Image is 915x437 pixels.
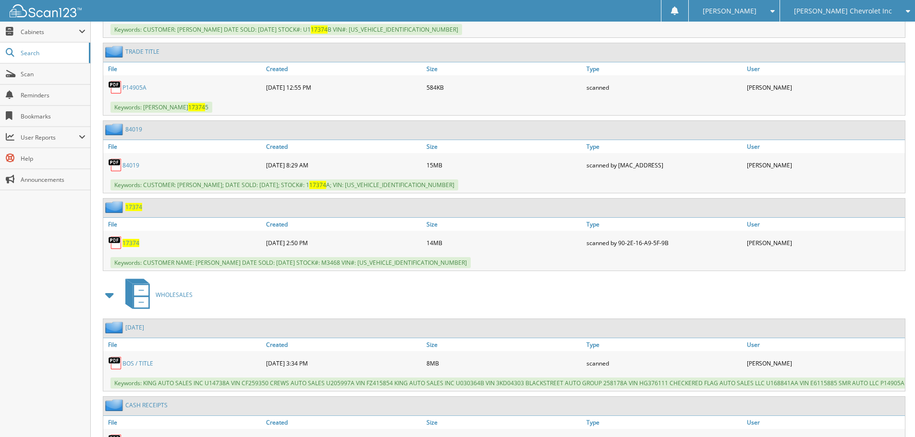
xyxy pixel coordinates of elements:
[264,62,424,75] a: Created
[110,257,471,268] span: Keywords: CUSTOMER NAME: [PERSON_NAME] DATE SOLD: [DATE] STOCK#: M3468 VIN#: [US_VEHICLE_IDENTIFI...
[103,62,264,75] a: File
[584,416,744,429] a: Type
[309,181,326,189] span: 17374
[584,354,744,373] div: scanned
[21,28,79,36] span: Cabinets
[584,62,744,75] a: Type
[120,276,193,314] a: WHOLESALES
[867,391,915,437] iframe: Chat Widget
[188,103,205,111] span: 17374
[264,78,424,97] div: [DATE] 12:55 PM
[108,236,122,250] img: PDF.png
[105,201,125,213] img: folder2.png
[584,140,744,153] a: Type
[108,158,122,172] img: PDF.png
[424,338,585,351] a: Size
[264,140,424,153] a: Created
[311,25,328,34] span: 17374
[744,338,905,351] a: User
[584,78,744,97] div: scanned
[424,233,585,252] div: 14MB
[424,218,585,231] a: Size
[110,179,458,190] span: Keywords: CUSTOMER: [PERSON_NAME]; DATE SOLD: [DATE]; STOCK#: 1 A; VIN: [US_VEHICLE_IDENTIFICATIO...
[744,78,905,97] div: [PERSON_NAME]
[21,70,85,78] span: Scan
[108,80,122,94] img: PDF.png
[424,354,585,373] div: 8MB
[744,233,905,252] div: [PERSON_NAME]
[125,203,142,211] a: 17374
[744,140,905,153] a: User
[125,47,159,56] a: TRADE TITLE
[103,416,264,429] a: File
[264,354,424,373] div: [DATE] 3:34 PM
[105,123,125,135] img: folder2.png
[105,46,125,58] img: folder2.png
[105,321,125,333] img: folder2.png
[125,401,168,409] a: CASH RECEIPTS
[125,323,144,331] a: [DATE]
[103,218,264,231] a: File
[21,49,84,57] span: Search
[744,218,905,231] a: User
[584,155,744,175] div: scanned by [MAC_ADDRESS]
[584,233,744,252] div: scanned by 90-2E-16-A9-5F-9B
[110,24,462,35] span: Keywords: CUSTOMER: [PERSON_NAME] DATE SOLD: [DATE] STOCK#: U1 B VIN#: [US_VEHICLE_IDENTIFICATION...
[21,154,85,163] span: Help
[110,102,212,113] span: Keywords: [PERSON_NAME] 5
[424,155,585,175] div: 15MB
[156,291,193,299] span: WHOLESALES
[264,218,424,231] a: Created
[424,62,585,75] a: Size
[122,83,146,92] a: P14905A
[794,8,892,14] span: [PERSON_NAME] Chevrolet Inc
[103,140,264,153] a: File
[584,338,744,351] a: Type
[264,155,424,175] div: [DATE] 8:29 AM
[108,356,122,370] img: PDF.png
[584,218,744,231] a: Type
[264,416,424,429] a: Created
[264,338,424,351] a: Created
[424,78,585,97] div: 584KB
[424,140,585,153] a: Size
[744,416,905,429] a: User
[122,239,139,247] a: 17374
[105,399,125,411] img: folder2.png
[744,155,905,175] div: [PERSON_NAME]
[103,338,264,351] a: File
[21,91,85,99] span: Reminders
[703,8,756,14] span: [PERSON_NAME]
[125,125,142,133] a: 84019
[264,233,424,252] div: [DATE] 2:50 PM
[744,354,905,373] div: [PERSON_NAME]
[21,176,85,184] span: Announcements
[10,4,82,17] img: scan123-logo-white.svg
[744,62,905,75] a: User
[122,161,139,169] a: 84019
[424,416,585,429] a: Size
[122,359,153,367] a: BOS / TITLE
[21,133,79,142] span: User Reports
[21,112,85,120] span: Bookmarks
